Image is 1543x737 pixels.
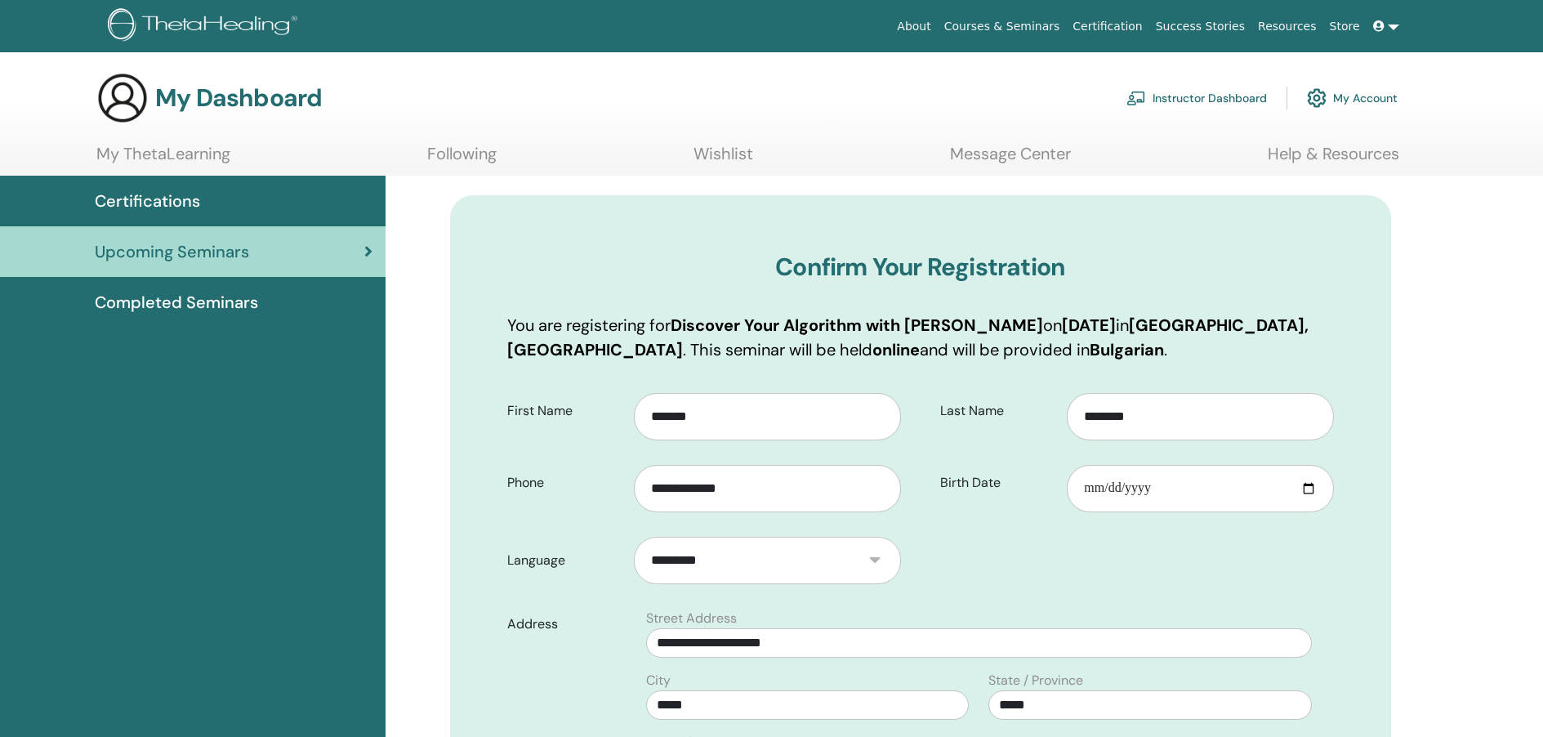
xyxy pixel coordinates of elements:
b: Bulgarian [1090,339,1164,360]
label: Street Address [646,609,737,628]
img: cog.svg [1307,84,1327,112]
span: Certifications [95,189,200,213]
a: Following [427,144,497,176]
label: Birth Date [928,467,1068,498]
b: online [872,339,920,360]
a: My ThetaLearning [96,144,230,176]
label: City [646,671,671,690]
p: You are registering for on in . This seminar will be held and will be provided in . [507,313,1334,362]
h3: Confirm Your Registration [507,252,1334,282]
a: Wishlist [693,144,753,176]
img: logo.png [108,8,303,45]
label: Phone [495,467,635,498]
label: Language [495,545,635,576]
a: Store [1323,11,1367,42]
b: [DATE] [1062,315,1116,336]
a: Instructor Dashboard [1126,80,1267,116]
a: Message Center [950,144,1071,176]
a: Resources [1251,11,1323,42]
img: generic-user-icon.jpg [96,72,149,124]
label: State / Province [988,671,1083,690]
span: Upcoming Seminars [95,239,249,264]
a: Courses & Seminars [938,11,1067,42]
a: Success Stories [1149,11,1251,42]
label: First Name [495,395,635,427]
a: My Account [1307,80,1398,116]
span: Completed Seminars [95,290,258,315]
b: Discover Your Algorithm with [PERSON_NAME] [671,315,1043,336]
h3: My Dashboard [155,83,322,113]
img: chalkboard-teacher.svg [1126,91,1146,105]
a: About [890,11,937,42]
label: Address [495,609,637,640]
a: Help & Resources [1268,144,1399,176]
label: Last Name [928,395,1068,427]
a: Certification [1066,11,1148,42]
